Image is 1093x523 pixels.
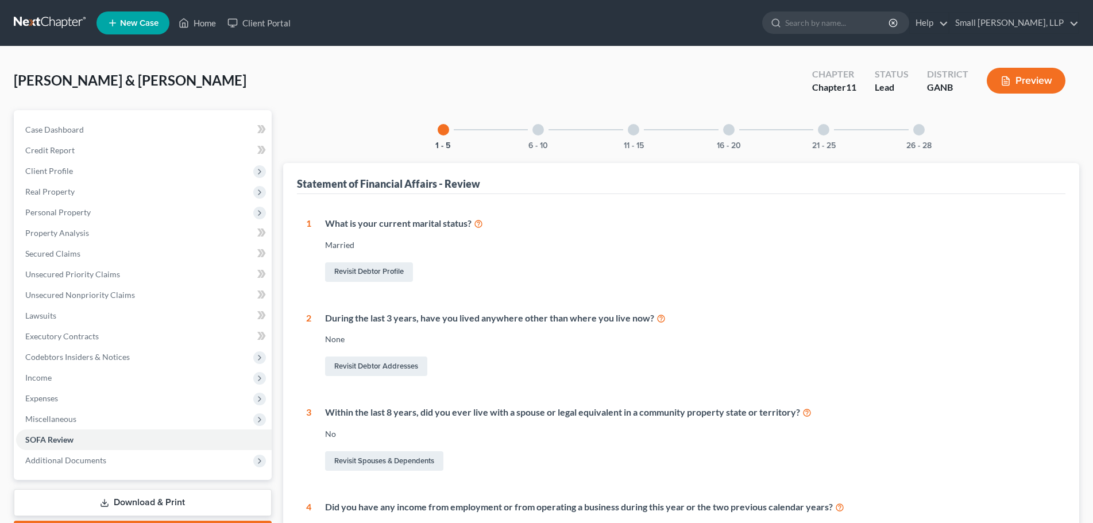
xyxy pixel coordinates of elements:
[25,290,135,300] span: Unsecured Nonpriority Claims
[812,81,856,94] div: Chapter
[25,414,76,424] span: Miscellaneous
[16,119,272,140] a: Case Dashboard
[325,262,413,282] a: Revisit Debtor Profile
[875,81,909,94] div: Lead
[14,489,272,516] a: Download & Print
[306,406,311,473] div: 3
[325,217,1056,230] div: What is your current marital status?
[624,142,644,150] button: 11 - 15
[910,13,948,33] a: Help
[16,326,272,347] a: Executory Contracts
[16,305,272,326] a: Lawsuits
[906,142,932,150] button: 26 - 28
[16,243,272,264] a: Secured Claims
[949,13,1079,33] a: Small [PERSON_NAME], LLP
[325,406,1056,419] div: Within the last 8 years, did you ever live with a spouse or legal equivalent in a community prope...
[25,187,75,196] span: Real Property
[987,68,1065,94] button: Preview
[25,269,120,279] span: Unsecured Priority Claims
[717,142,741,150] button: 16 - 20
[297,177,480,191] div: Statement of Financial Affairs - Review
[14,72,246,88] span: [PERSON_NAME] & [PERSON_NAME]
[173,13,222,33] a: Home
[528,142,548,150] button: 6 - 10
[306,312,311,379] div: 2
[25,249,80,258] span: Secured Claims
[435,142,451,150] button: 1 - 5
[785,12,890,33] input: Search by name...
[16,264,272,285] a: Unsecured Priority Claims
[16,429,272,450] a: SOFA Review
[325,451,443,471] a: Revisit Spouses & Dependents
[25,125,84,134] span: Case Dashboard
[927,81,968,94] div: GANB
[120,19,159,28] span: New Case
[25,455,106,465] span: Additional Documents
[25,352,130,362] span: Codebtors Insiders & Notices
[325,239,1056,251] div: Married
[16,285,272,305] a: Unsecured Nonpriority Claims
[16,140,272,161] a: Credit Report
[16,223,272,243] a: Property Analysis
[306,217,311,284] div: 1
[25,145,75,155] span: Credit Report
[25,207,91,217] span: Personal Property
[25,166,73,176] span: Client Profile
[846,82,856,92] span: 11
[25,311,56,320] span: Lawsuits
[325,357,427,376] a: Revisit Debtor Addresses
[927,68,968,81] div: District
[812,142,836,150] button: 21 - 25
[325,428,1056,440] div: No
[875,68,909,81] div: Status
[25,435,74,444] span: SOFA Review
[25,373,52,382] span: Income
[25,393,58,403] span: Expenses
[325,501,1056,514] div: Did you have any income from employment or from operating a business during this year or the two ...
[222,13,296,33] a: Client Portal
[25,228,89,238] span: Property Analysis
[325,312,1056,325] div: During the last 3 years, have you lived anywhere other than where you live now?
[25,331,99,341] span: Executory Contracts
[812,68,856,81] div: Chapter
[325,334,1056,345] div: None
